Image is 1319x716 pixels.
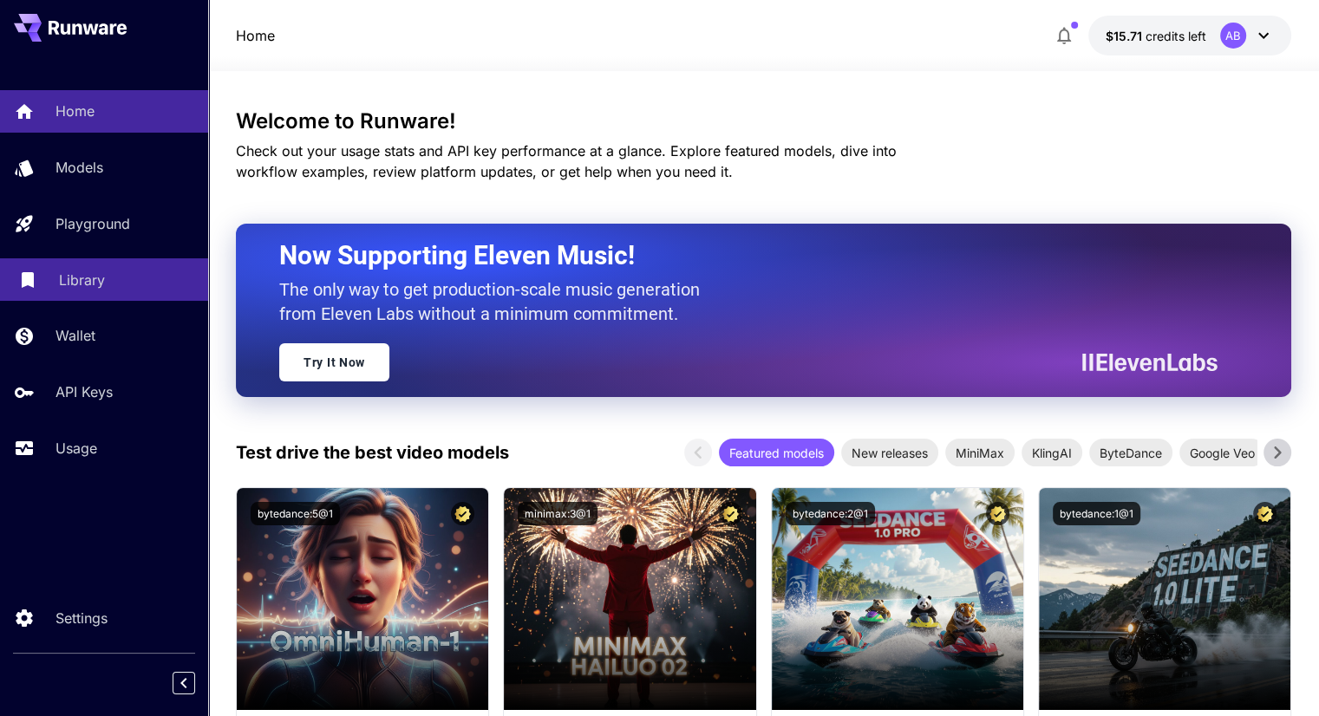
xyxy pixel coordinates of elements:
[56,213,130,234] p: Playground
[56,325,95,346] p: Wallet
[986,502,1009,525] button: Certified Model – Vetted for best performance and includes a commercial license.
[518,502,597,525] button: minimax:3@1
[1106,29,1146,43] span: $15.71
[236,25,275,46] nav: breadcrumb
[56,381,113,402] p: API Keys
[1220,23,1246,49] div: AB
[1179,444,1265,462] span: Google Veo
[719,439,834,466] div: Featured models
[56,608,108,628] p: Settings
[1088,16,1291,55] button: $15.71307AB
[56,157,103,178] p: Models
[719,502,742,525] button: Certified Model – Vetted for best performance and includes a commercial license.
[772,488,1023,710] img: alt
[237,488,488,710] img: alt
[504,488,755,710] img: alt
[1022,444,1082,462] span: KlingAI
[1039,488,1290,710] img: alt
[1089,444,1172,462] span: ByteDance
[251,502,340,525] button: bytedance:5@1
[841,444,938,462] span: New releases
[1253,502,1277,525] button: Certified Model – Vetted for best performance and includes a commercial license.
[719,444,834,462] span: Featured models
[56,438,97,459] p: Usage
[841,439,938,466] div: New releases
[236,25,275,46] a: Home
[945,444,1015,462] span: MiniMax
[236,142,897,180] span: Check out your usage stats and API key performance at a glance. Explore featured models, dive int...
[279,239,1205,272] h2: Now Supporting Eleven Music!
[945,439,1015,466] div: MiniMax
[279,343,389,381] a: Try It Now
[279,277,713,326] p: The only way to get production-scale music generation from Eleven Labs without a minimum commitment.
[1022,439,1082,466] div: KlingAI
[1179,439,1265,466] div: Google Veo
[1106,27,1206,45] div: $15.71307
[1053,502,1140,525] button: bytedance:1@1
[236,439,509,465] p: Test drive the best video models
[173,672,195,694] button: Collapse sidebar
[1146,29,1206,43] span: credits left
[59,270,105,290] p: Library
[451,502,474,525] button: Certified Model – Vetted for best performance and includes a commercial license.
[786,502,875,525] button: bytedance:2@1
[1089,439,1172,466] div: ByteDance
[236,109,1291,133] h3: Welcome to Runware!
[56,101,95,121] p: Home
[186,667,208,699] div: Collapse sidebar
